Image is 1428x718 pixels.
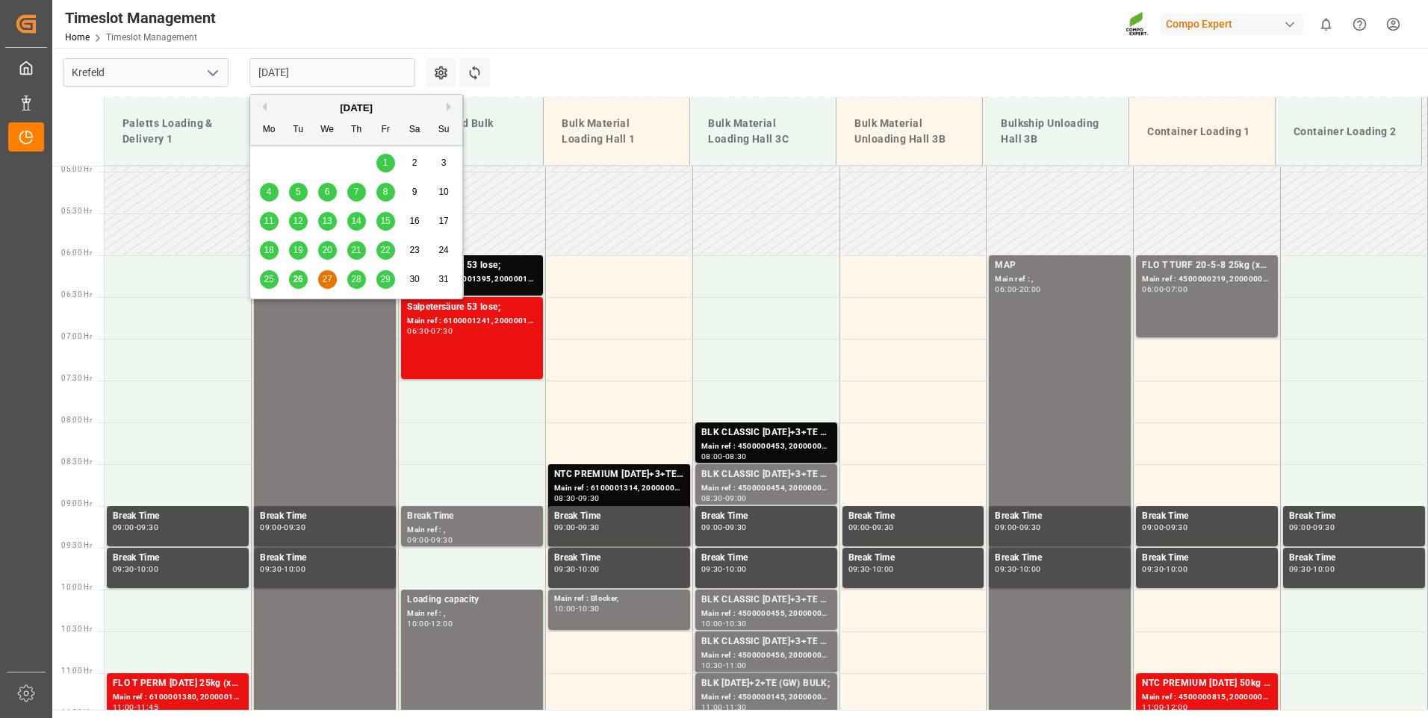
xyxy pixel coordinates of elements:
div: 09:30 [260,566,282,572]
span: 10 [438,187,448,197]
div: Choose Sunday, August 31st, 2025 [435,270,453,289]
div: - [282,566,284,572]
div: - [723,453,725,460]
div: - [1016,286,1019,293]
div: Break Time [848,509,978,524]
span: 07:00 Hr [61,332,92,340]
div: Choose Wednesday, August 6th, 2025 [318,183,337,202]
div: 09:00 [407,537,429,543]
span: 9 [412,187,417,197]
div: Bulk Material Loading Hall 1 [556,110,677,153]
div: - [723,495,725,502]
button: show 0 new notifications [1309,7,1343,41]
div: 10:00 [701,620,723,627]
div: BLK CLASSIC [DATE]+3+TE BULK; [701,467,831,482]
div: - [576,566,578,572]
div: 09:00 [260,524,282,531]
div: - [1016,566,1019,572]
div: Choose Thursday, August 28th, 2025 [347,270,366,289]
div: Su [435,121,453,140]
div: Salpetersäure 53 lose; [407,258,537,273]
div: Main ref : 6100001314, 2000000927; [554,482,684,495]
div: BLK CLASSIC [DATE]+3+TE BULK; [701,593,831,608]
div: Timeslot Management [65,7,216,29]
div: - [576,495,578,502]
div: Choose Tuesday, August 19th, 2025 [289,241,308,260]
span: 26 [293,274,302,284]
button: Next Month [447,102,456,111]
span: 11:30 Hr [61,708,92,717]
div: 10:00 [554,605,576,612]
div: 07:30 [431,328,453,334]
div: BLK CLASSIC [DATE]+3+TE BULK; [701,634,831,649]
span: 08:30 Hr [61,458,92,466]
span: 18 [264,245,273,255]
span: 16 [409,216,419,226]
div: Choose Saturday, August 30th, 2025 [406,270,424,289]
div: Break Time [1142,509,1272,524]
div: 12:00 [431,620,453,627]
div: Break Time [701,509,831,524]
div: 10:00 [578,566,600,572]
img: Screenshot%202023-09-29%20at%2010.02.21.png_1712312052.png [1126,11,1149,37]
div: Break Time [1142,551,1272,566]
span: 4 [267,187,272,197]
div: Choose Wednesday, August 20th, 2025 [318,241,337,260]
div: 10:00 [284,566,305,572]
span: 22 [380,245,390,255]
div: 08:30 [725,453,747,460]
div: Choose Sunday, August 17th, 2025 [435,212,453,231]
div: 09:30 [1289,566,1311,572]
div: 10:30 [725,620,747,627]
div: Loading capacity [407,593,537,608]
div: 10:00 [725,566,747,572]
div: 11:30 [725,704,747,711]
div: Choose Monday, August 25th, 2025 [260,270,279,289]
div: 06:00 [995,286,1016,293]
span: 17 [438,216,448,226]
div: 09:00 [848,524,870,531]
div: 09:30 [578,524,600,531]
span: 20 [322,245,332,255]
div: Compo Expert [1160,13,1303,35]
div: Choose Saturday, August 2nd, 2025 [406,154,424,172]
div: Paletts Loading & Delivery 1 [117,110,238,153]
div: We [318,121,337,140]
div: Choose Thursday, August 7th, 2025 [347,183,366,202]
div: 09:30 [284,524,305,531]
div: Break Time [995,509,1125,524]
div: 09:30 [431,537,453,543]
span: 09:00 Hr [61,499,92,508]
span: 19 [293,245,302,255]
span: 10:00 Hr [61,583,92,591]
div: 12:00 [1166,704,1188,711]
a: Home [65,32,90,43]
div: - [869,566,872,572]
div: - [723,704,725,711]
div: Bulk Material Unloading Hall 3B [848,110,970,153]
div: 09:30 [1142,566,1164,572]
span: 3 [441,157,447,168]
div: Mo [260,121,279,140]
span: 2 [412,157,417,168]
div: NTC PREMIUM [DATE]+3+TE BULK; [554,467,684,482]
div: 08:30 [701,495,723,502]
div: 09:00 [701,524,723,531]
div: 10:00 [872,566,894,572]
div: - [1311,524,1313,531]
div: Main ref : 4500000455, 2000000389; [701,608,831,620]
button: Compo Expert [1160,10,1309,38]
div: Main ref : 4500000145, 2000000108; [701,691,831,704]
div: [DATE] [250,101,462,116]
span: 12 [293,216,302,226]
span: 05:00 Hr [61,165,92,173]
div: BLK [DATE]+2+TE (GW) BULK; [701,676,831,691]
span: 13 [322,216,332,226]
div: Container Loading 2 [1288,118,1409,146]
div: Choose Monday, August 18th, 2025 [260,241,279,260]
span: 21 [351,245,361,255]
div: month 2025-08 [255,149,459,294]
div: Choose Saturday, August 23rd, 2025 [406,241,424,260]
div: Choose Tuesday, August 5th, 2025 [289,183,308,202]
div: - [429,537,431,543]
